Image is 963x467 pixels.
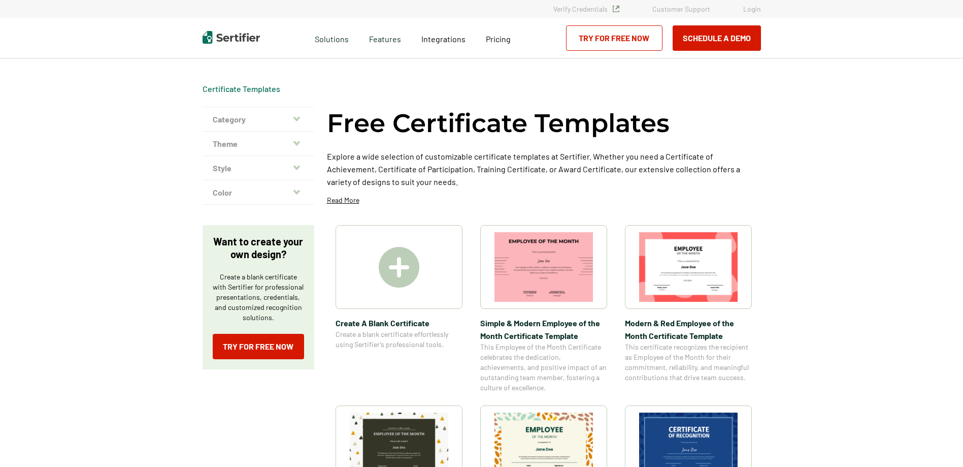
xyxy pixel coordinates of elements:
[566,25,662,51] a: Try for Free Now
[203,31,260,44] img: Sertifier | Digital Credentialing Platform
[213,334,304,359] a: Try for Free Now
[203,156,314,180] button: Style
[639,232,738,302] img: Modern & Red Employee of the Month Certificate Template
[480,317,607,342] span: Simple & Modern Employee of the Month Certificate Template
[203,132,314,156] button: Theme
[486,32,511,44] a: Pricing
[743,5,761,13] a: Login
[625,225,752,393] a: Modern & Red Employee of the Month Certificate TemplateModern & Red Employee of the Month Certifi...
[315,32,349,44] span: Solutions
[213,235,304,261] p: Want to create your own design?
[553,5,619,13] a: Verify Credentials
[486,34,511,44] span: Pricing
[327,107,670,140] h1: Free Certificate Templates
[625,317,752,342] span: Modern & Red Employee of the Month Certificate Template
[480,225,607,393] a: Simple & Modern Employee of the Month Certificate TemplateSimple & Modern Employee of the Month C...
[327,195,359,205] p: Read More
[203,84,280,94] div: Breadcrumb
[336,317,462,329] span: Create A Blank Certificate
[203,180,314,205] button: Color
[327,150,761,188] p: Explore a wide selection of customizable certificate templates at Sertifier. Whether you need a C...
[480,342,607,393] span: This Employee of the Month Certificate celebrates the dedication, achievements, and positive impa...
[379,247,419,288] img: Create A Blank Certificate
[652,5,710,13] a: Customer Support
[213,272,304,323] p: Create a blank certificate with Sertifier for professional presentations, credentials, and custom...
[369,32,401,44] span: Features
[421,34,466,44] span: Integrations
[203,107,314,132] button: Category
[494,232,593,302] img: Simple & Modern Employee of the Month Certificate Template
[421,32,466,44] a: Integrations
[203,84,280,94] a: Certificate Templates
[203,84,280,94] span: Certificate Templates
[625,342,752,383] span: This certificate recognizes the recipient as Employee of the Month for their commitment, reliabil...
[336,329,462,350] span: Create a blank certificate effortlessly using Sertifier’s professional tools.
[613,6,619,12] img: Verified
